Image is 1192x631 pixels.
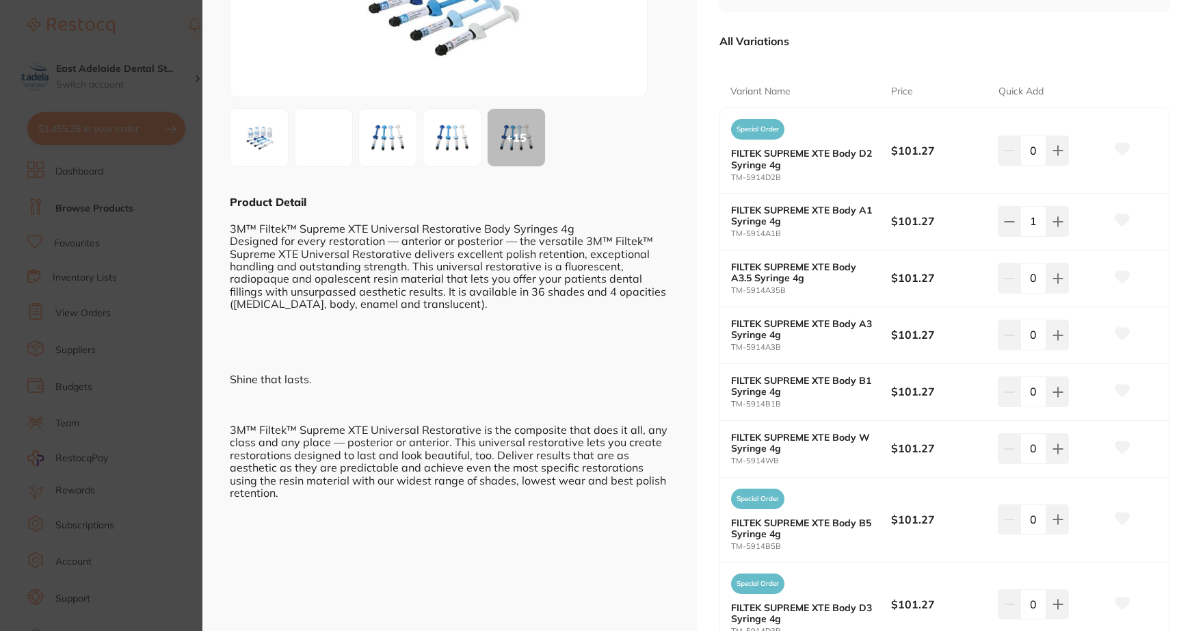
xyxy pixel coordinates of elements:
[891,327,988,342] b: $101.27
[363,113,412,162] img: MTRXQi5qcGc
[731,574,784,594] span: Special Order
[891,384,988,399] b: $101.27
[731,286,892,295] small: TM-5914A35B
[731,343,892,352] small: TM-5914A3B
[731,205,875,227] b: FILTEK SUPREME XTE Body A1 Syringe 4g
[235,113,284,162] img: Zw
[731,318,875,340] b: FILTEK SUPREME XTE Body A3 Syringe 4g
[891,441,988,456] b: $101.27
[731,602,875,624] b: FILTEK SUPREME XTE Body D3 Syringe 4g
[731,400,892,409] small: TM-5914B1B
[731,517,875,539] b: FILTEK SUPREME XTE Body B5 Syringe 4g
[731,119,784,140] span: Special Order
[731,456,892,465] small: TM-5914WB
[230,195,306,209] b: Product Detail
[719,34,789,48] p: All Variations
[891,270,988,285] b: $101.27
[731,432,875,454] b: FILTEK SUPREME XTE Body W Syringe 4g
[488,109,545,166] div: + 15
[891,597,988,612] b: $101.27
[891,85,913,99] p: Price
[891,214,988,229] b: $101.27
[427,113,477,162] img: MTREMkIuanBn
[731,148,875,170] b: FILTEK SUPREME XTE Body D2 Syringe 4g
[731,229,892,238] small: TM-5914A1B
[299,132,310,143] img: MTRCNUIuanBlZw
[731,542,892,551] small: TM-5914B5B
[891,143,988,158] b: $101.27
[730,85,791,99] p: Variant Name
[891,512,988,527] b: $101.27
[998,85,1044,99] p: Quick Add
[731,489,784,509] span: Special Order
[731,375,875,397] b: FILTEK SUPREME XTE Body B1 Syringe 4g
[731,261,875,283] b: FILTEK SUPREME XTE Body A3.5 Syringe 4g
[487,108,546,167] button: +15
[731,173,892,182] small: TM-5914D2B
